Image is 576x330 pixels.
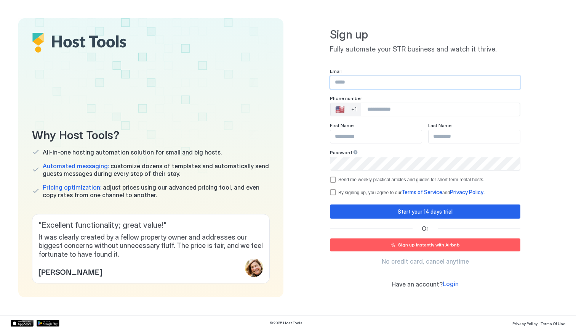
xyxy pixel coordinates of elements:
span: " Excellent functionality; great value! " [38,221,263,230]
input: Phone Number input [361,103,520,116]
span: Last Name [428,122,451,128]
div: optOut [330,177,520,183]
span: adjust prices using our advanced pricing tool, and even copy rates from one channel to another. [43,184,270,199]
input: Input Field [330,157,520,170]
a: App Store [11,320,34,327]
span: Password [330,150,352,155]
div: profile [245,259,263,277]
div: termsPrivacy [330,189,520,196]
span: Login [443,280,459,288]
button: Start your 14 days trial [330,204,520,219]
span: Sign up [330,27,520,42]
span: Pricing optimization: [43,184,101,191]
span: customize dozens of templates and automatically send guests messages during every step of their s... [43,162,270,177]
button: Sign up instantly with Airbnb [330,238,520,251]
span: No credit card, cancel anytime [382,258,469,265]
div: By signing up, you agree to our and . [338,189,485,196]
div: Countries button [331,103,361,116]
div: Send me weekly practical articles and guides for short-term rental hosts. [338,177,485,182]
span: Terms Of Use [541,321,565,326]
span: All-in-one hosting automation solution for small and big hosts. [43,148,222,156]
span: Automated messaging: [43,162,109,170]
input: Input Field [330,130,422,143]
div: 🇺🇸 [335,105,345,114]
a: Privacy Policy [512,319,538,327]
span: Fully automate your STR business and watch it thrive. [330,45,520,54]
input: Input Field [330,76,520,89]
div: Start your 14 days trial [398,208,453,216]
a: Google Play Store [37,320,59,327]
span: © 2025 Host Tools [269,320,302,325]
span: Phone number [330,95,362,101]
span: Or [422,225,429,232]
a: Privacy Policy [450,190,483,195]
span: Email [330,68,342,74]
span: Have an account? [392,280,443,288]
span: First Name [330,122,354,128]
span: [PERSON_NAME] [38,266,102,277]
span: It was clearly created by a fellow property owner and addresses our biggest concerns without unne... [38,233,263,259]
div: +1 [351,106,357,113]
a: Login [443,280,459,288]
a: Terms Of Use [541,319,565,327]
span: Privacy Policy [512,321,538,326]
input: Input Field [429,130,520,143]
span: Why Host Tools? [32,125,270,142]
a: Terms of Service [402,190,442,195]
div: Sign up instantly with Airbnb [398,241,460,248]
